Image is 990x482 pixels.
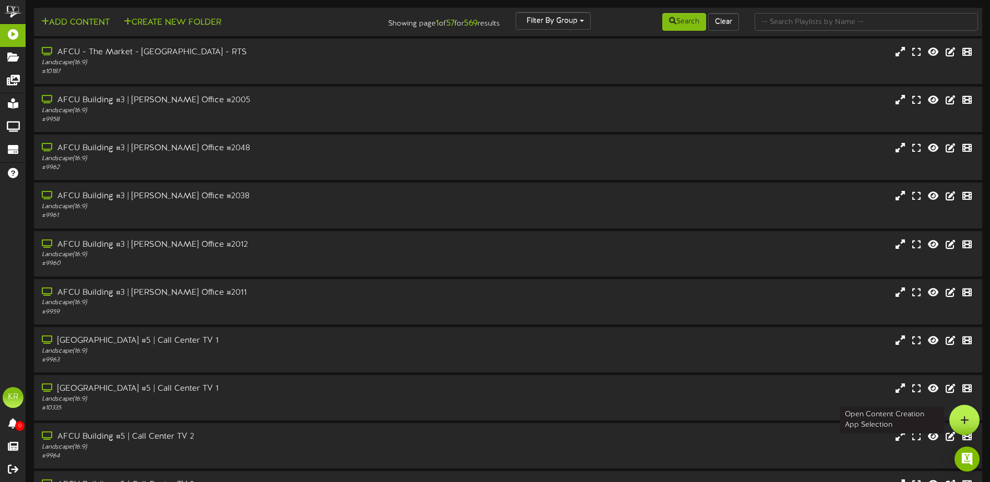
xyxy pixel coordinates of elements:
[446,19,455,28] strong: 57
[3,387,23,408] div: KR
[42,259,421,268] div: # 9960
[42,211,421,220] div: # 9961
[42,202,421,211] div: Landscape ( 16:9 )
[662,13,706,31] button: Search
[42,356,421,365] div: # 9963
[42,383,421,395] div: [GEOGRAPHIC_DATA] #5 | Call Center TV 1
[42,250,421,259] div: Landscape ( 16:9 )
[121,16,224,29] button: Create New Folder
[42,154,421,163] div: Landscape ( 16:9 )
[42,163,421,172] div: # 9962
[42,431,421,443] div: AFCU Building #5 | Call Center TV 2
[42,452,421,461] div: # 9964
[42,347,421,356] div: Landscape ( 16:9 )
[42,298,421,307] div: Landscape ( 16:9 )
[42,190,421,202] div: AFCU Building #3 | [PERSON_NAME] Office #2038
[42,58,421,67] div: Landscape ( 16:9 )
[42,335,421,347] div: [GEOGRAPHIC_DATA] #5 | Call Center TV 1
[42,67,421,76] div: # 10187
[436,19,439,28] strong: 1
[42,142,421,154] div: AFCU Building #3 | [PERSON_NAME] Office #2048
[349,12,508,30] div: Showing page of for results
[42,404,421,413] div: # 10335
[464,19,478,28] strong: 569
[42,94,421,106] div: AFCU Building #3 | [PERSON_NAME] Office #2005
[42,395,421,404] div: Landscape ( 16:9 )
[38,16,113,29] button: Add Content
[42,308,421,317] div: # 9959
[755,13,978,31] input: -- Search Playlists by Name --
[42,106,421,115] div: Landscape ( 16:9 )
[708,13,739,31] button: Clear
[15,421,25,431] span: 0
[955,447,980,472] div: Open Intercom Messenger
[42,287,421,299] div: AFCU Building #3 | [PERSON_NAME] Office #2011
[42,239,421,251] div: AFCU Building #3 | [PERSON_NAME] Office #2012
[42,443,421,452] div: Landscape ( 16:9 )
[42,46,421,58] div: AFCU - The Market - [GEOGRAPHIC_DATA] - RTS
[516,12,591,30] button: Filter By Group
[42,115,421,124] div: # 9958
